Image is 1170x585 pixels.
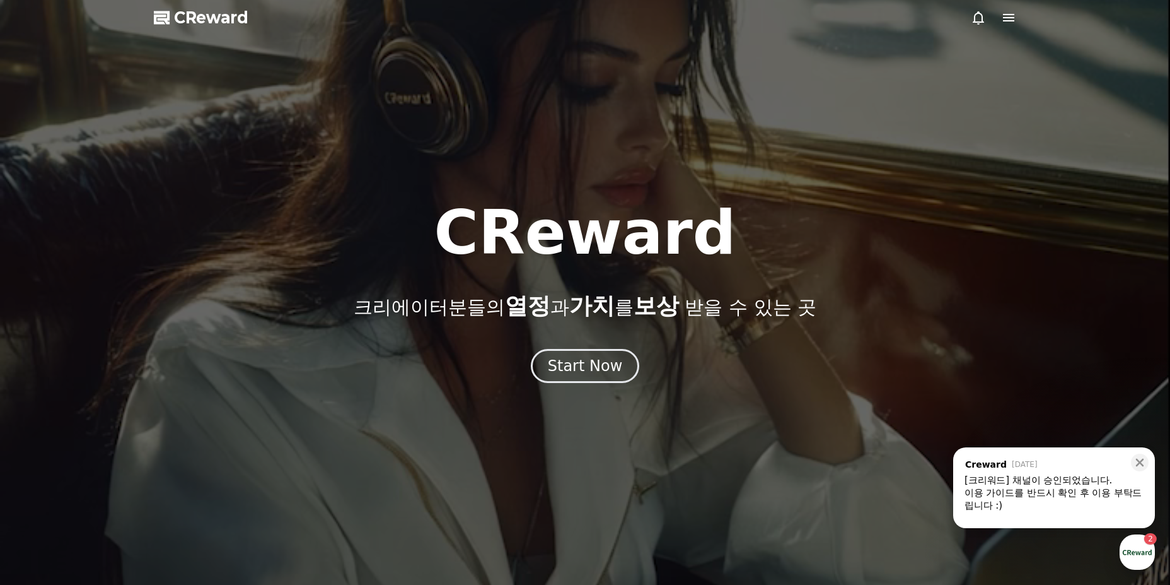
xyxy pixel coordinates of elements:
button: Start Now [531,349,640,383]
a: Start Now [531,362,640,374]
p: 크리에이터분들의 과 를 받을 수 있는 곳 [354,293,816,319]
a: CReward [154,8,248,28]
span: 보상 [634,293,679,319]
span: 열정 [505,293,550,319]
div: Start Now [548,356,623,376]
span: 가치 [569,293,615,319]
h1: CReward [434,203,736,263]
span: CReward [174,8,248,28]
